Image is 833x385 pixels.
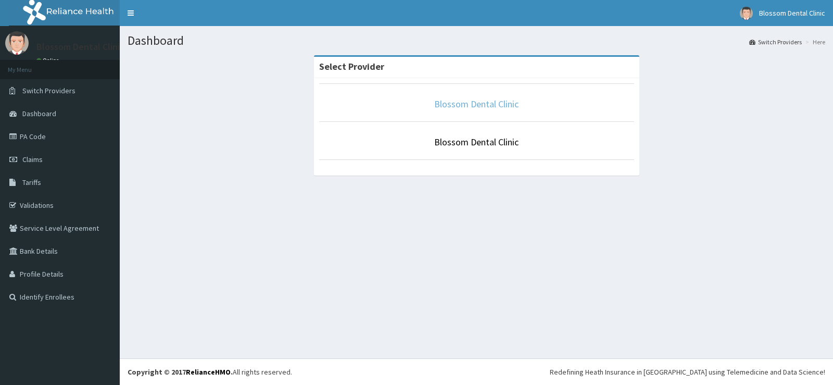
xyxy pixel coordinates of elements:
a: Online [36,57,61,64]
div: Redefining Heath Insurance in [GEOGRAPHIC_DATA] using Telemedicine and Data Science! [550,367,825,377]
span: Claims [22,155,43,164]
a: Switch Providers [749,38,802,46]
h1: Dashboard [128,34,825,47]
footer: All rights reserved. [120,358,833,385]
span: Switch Providers [22,86,75,95]
a: Blossom Dental Clinic [434,136,519,148]
span: Blossom Dental Clinic [759,8,825,18]
strong: Select Provider [319,60,384,72]
li: Here [803,38,825,46]
img: User Image [5,31,29,55]
span: Dashboard [22,109,56,118]
a: RelianceHMO [186,367,231,377]
strong: Copyright © 2017 . [128,367,233,377]
p: Blossom Dental Clinic [36,42,124,52]
a: Blossom Dental Clinic [434,98,519,110]
span: Tariffs [22,178,41,187]
img: User Image [740,7,753,20]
